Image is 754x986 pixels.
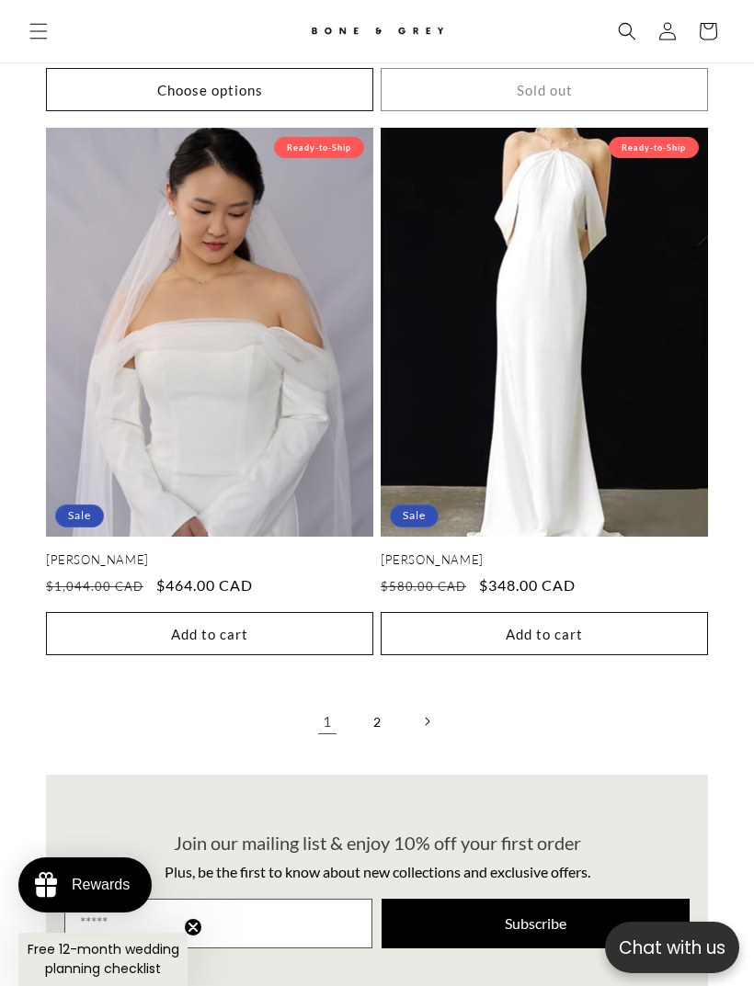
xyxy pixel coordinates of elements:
[279,9,476,53] a: Bone and Grey Bridal
[46,701,708,742] nav: Pagination
[184,918,202,936] button: Close teaser
[64,899,372,948] input: Email
[165,863,590,880] span: Plus, be the first to know about new collections and exclusive offers.
[381,68,708,111] button: Sold out
[28,940,179,978] span: Free 12-month wedding planning checklist
[46,612,373,655] button: Add to cart
[307,701,348,742] a: Page 1
[18,11,59,51] summary: Menu
[605,922,739,973] button: Open chatbox
[357,701,397,742] a: Page 2
[381,612,708,655] button: Add to cart
[308,17,446,47] img: Bone and Grey Bridal
[605,935,739,961] p: Chat with us
[381,552,708,568] a: [PERSON_NAME]
[46,552,373,568] a: [PERSON_NAME]
[46,68,373,111] button: Choose options
[607,11,647,51] summary: Search
[382,899,690,948] button: Subscribe
[406,701,447,742] a: Next page
[18,933,188,986] div: Free 12-month wedding planning checklistClose teaser
[72,877,130,893] div: Rewards
[174,832,581,854] span: Join our mailing list & enjoy 10% off your first order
